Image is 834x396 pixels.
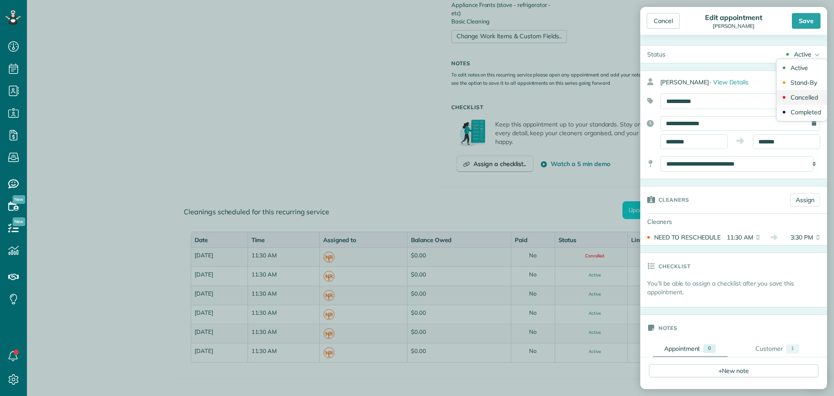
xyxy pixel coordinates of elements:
h3: Notes [659,315,678,341]
div: Cleaners [640,214,701,230]
span: New [13,195,25,204]
div: Status [640,46,672,63]
span: + [718,366,722,374]
div: Stand-By [791,80,817,86]
div: Active [794,50,811,59]
span: 3:30 PM [784,233,813,242]
div: Appointment [664,344,700,353]
div: 1 [786,344,799,353]
span: 11:30 AM [724,233,753,242]
div: Active [791,65,808,71]
div: Edit appointment [702,13,764,22]
div: Completed [791,109,821,115]
h3: Cleaners [659,186,689,213]
span: View Details [713,78,748,86]
div: Customer [755,344,783,353]
div: [PERSON_NAME] [660,74,827,90]
div: NEED TO RESCHEDULE [654,233,721,242]
div: 0 [703,344,716,353]
div: Cancel [647,13,680,29]
div: New note [649,364,818,377]
span: New [13,217,25,226]
div: Save [792,13,821,29]
div: [PERSON_NAME] [702,23,764,29]
div: Cancelled [791,94,818,100]
a: Assign [790,193,820,206]
span: · [710,78,711,86]
h3: Checklist [659,253,691,279]
p: You’ll be able to assign a checklist after you save this appointment. [647,279,827,296]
